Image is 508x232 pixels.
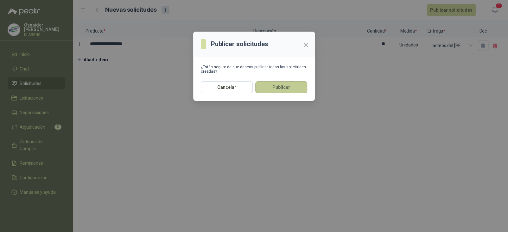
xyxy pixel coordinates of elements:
button: Publicar [255,81,307,93]
button: Close [301,40,311,50]
button: Cancelar [201,81,253,93]
h3: Publicar solicitudes [211,39,268,49]
span: close [303,43,308,48]
div: ¿Estás seguro de que deseas publicar todas las solicitudes creadas? [201,65,307,74]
